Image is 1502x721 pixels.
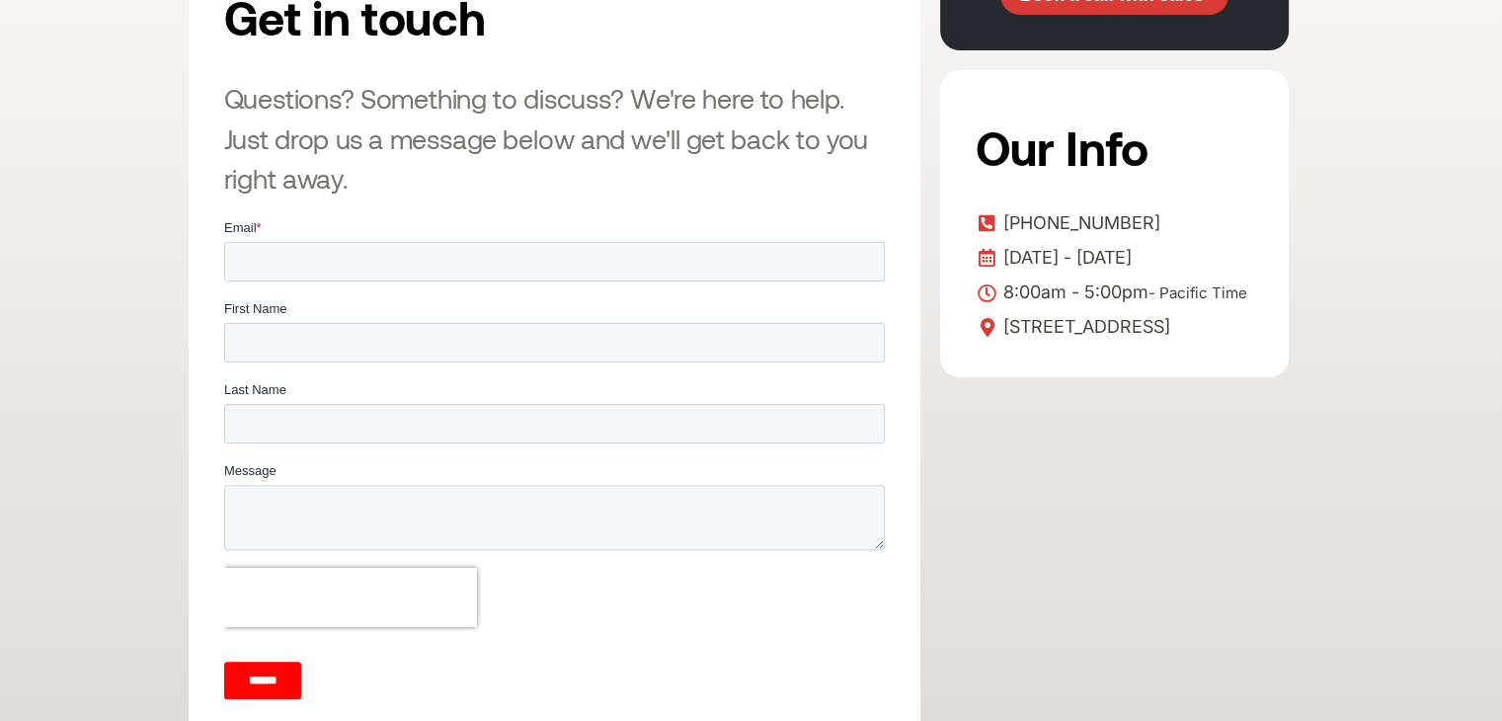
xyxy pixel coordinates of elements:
[224,78,885,199] h3: Questions? Something to discuss? We're here to help. Just drop us a message below and we'll get b...
[224,218,885,715] iframe: Form 0
[998,243,1132,273] span: [DATE] - [DATE]
[976,106,1247,189] h2: Our Info
[998,208,1160,238] span: [PHONE_NUMBER]
[998,278,1247,308] span: 8:00am - 5:00pm
[998,312,1170,342] span: [STREET_ADDRESS]
[1148,283,1247,302] span: - Pacific Time
[976,208,1253,238] a: [PHONE_NUMBER]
